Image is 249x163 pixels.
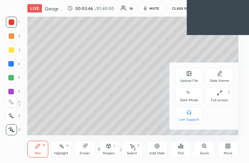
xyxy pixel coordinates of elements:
[180,98,198,102] div: Dark Mode
[180,79,198,83] div: Upload File
[179,118,199,121] div: Live Support
[228,91,230,94] div: F
[210,79,229,83] div: Slide theme
[211,98,228,102] div: Full screen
